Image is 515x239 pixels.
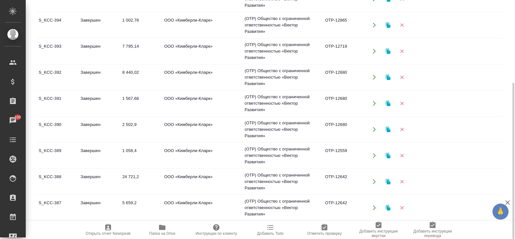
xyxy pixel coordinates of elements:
[241,117,322,142] td: (OTP) Общество с ограниченной ответственностью «Вектор Развития»
[77,118,119,141] td: Завершен
[351,221,406,239] button: Добавить инструкции верстки
[35,40,77,62] td: S_KCC-393
[77,144,119,167] td: Завершен
[297,221,351,239] button: Отметить проверку
[119,196,161,219] td: 5 659,2
[11,114,25,120] span: 100
[77,14,119,36] td: Завершен
[241,12,322,38] td: (OTP) Общество с ограниченной ответственностью «Вектор Развития»
[189,221,243,239] button: Инструкции по клиенту
[161,118,241,141] td: ООО «Кимберли-Кларк»
[322,118,364,141] td: OTP-12680
[241,91,322,116] td: (OTP) Общество с ограниченной ответственностью «Вектор Развития»
[381,19,395,32] button: Клонировать
[395,149,408,162] button: Удалить
[35,92,77,115] td: S_KCC-391
[196,231,237,236] span: Инструкции по клиенту
[35,118,77,141] td: S_KCC-390
[395,71,408,84] button: Удалить
[135,221,189,239] button: Папка на Drive
[322,66,364,89] td: OTP-12680
[307,231,342,236] span: Отметить проверку
[35,14,77,36] td: S_KCC-394
[161,170,241,193] td: ООО «Кимберли-Кларк»
[119,170,161,193] td: 24 721,2
[161,66,241,89] td: ООО «Кимберли-Кларк»
[368,71,381,84] button: Открыть
[161,92,241,115] td: ООО «Кимберли-Кларк»
[395,45,408,58] button: Удалить
[381,201,395,215] button: Клонировать
[35,144,77,167] td: S_KCC-389
[381,71,395,84] button: Клонировать
[395,201,408,215] button: Удалить
[381,123,395,136] button: Клонировать
[368,175,381,188] button: Открыть
[77,66,119,89] td: Завершен
[395,123,408,136] button: Удалить
[368,45,381,58] button: Открыть
[395,19,408,32] button: Удалить
[77,196,119,219] td: Завершен
[77,170,119,193] td: Завершен
[381,149,395,162] button: Клонировать
[368,201,381,215] button: Открыть
[86,231,131,236] span: Открыть отчет Newspeak
[368,19,381,32] button: Открыть
[368,97,381,110] button: Открыть
[257,231,284,236] span: Добавить Todo
[368,149,381,162] button: Открыть
[406,221,460,239] button: Добавить инструкции перевода
[241,64,322,90] td: (OTP) Общество с ограниченной ответственностью «Вектор Развития»
[149,231,175,236] span: Папка на Drive
[119,118,161,141] td: 2 502,9
[241,38,322,64] td: (OTP) Общество с ограниченной ответственностью «Вектор Развития»
[368,123,381,136] button: Открыть
[119,66,161,89] td: 8 440,02
[161,40,241,62] td: ООО «Кимберли-Кларк»
[119,14,161,36] td: 1 002,78
[381,97,395,110] button: Клонировать
[161,14,241,36] td: ООО «Кимберли-Кларк»
[161,144,241,167] td: ООО «Кимберли-Кларк»
[81,221,135,239] button: Открыть отчет Newspeak
[241,195,322,221] td: (OTP) Общество с ограниченной ответственностью «Вектор Развития»
[77,92,119,115] td: Завершен
[492,204,509,220] button: 🙏
[119,144,161,167] td: 1 058,4
[322,40,364,62] td: OTP-12719
[241,169,322,195] td: (OTP) Общество с ограниченной ответственностью «Вектор Развития»
[322,196,364,219] td: OTP-12642
[77,40,119,62] td: Завершен
[395,175,408,188] button: Удалить
[2,112,24,129] a: 100
[322,14,364,36] td: OTP-12865
[322,144,364,167] td: OTP-12559
[241,143,322,168] td: (OTP) Общество с ограниченной ответственностью «Вектор Развития»
[409,229,456,238] span: Добавить инструкции перевода
[355,229,402,238] span: Добавить инструкции верстки
[35,196,77,219] td: S_KCC-387
[119,40,161,62] td: 7 795,14
[322,92,364,115] td: OTP-12680
[161,196,241,219] td: ООО «Кимберли-Кларк»
[119,92,161,115] td: 1 567,68
[495,205,506,218] span: 🙏
[322,170,364,193] td: OTP-12642
[395,97,408,110] button: Удалить
[381,175,395,188] button: Клонировать
[381,45,395,58] button: Клонировать
[243,221,297,239] button: Добавить Todo
[35,66,77,89] td: S_KCC-392
[35,170,77,193] td: S_KCC-388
